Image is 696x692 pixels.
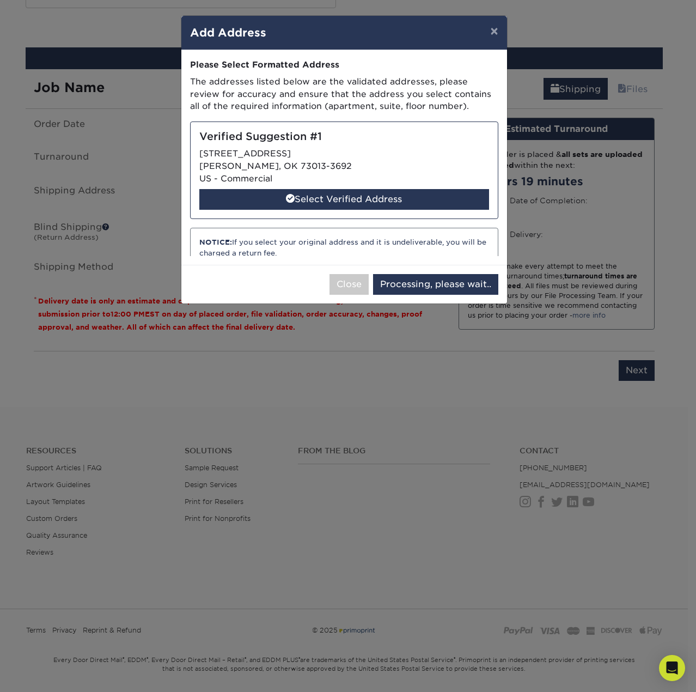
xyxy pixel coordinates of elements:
div: If you select your original address and it is undeliverable, you will be charged a return fee. [199,237,489,258]
div: Open Intercom Messenger [659,655,685,681]
button: Processing, please wait.. [373,274,498,295]
p: The addresses listed below are the validated addresses, please review for accuracy and ensure tha... [190,76,498,113]
button: Close [329,274,369,295]
h5: Verified Suggestion #1 [199,131,489,143]
div: Select Verified Address [199,189,489,210]
button: × [481,16,506,46]
div: [STREET_ADDRESS] [PERSON_NAME], OK 73013-3692 US - Commercial [190,122,498,219]
div: Please Select Formatted Address [190,59,498,71]
strong: NOTICE: [199,238,232,246]
h4: Add Address [190,25,498,41]
div: [STREET_ADDRESS] Ste. 102 [PERSON_NAME], OK 73013 US [190,228,498,352]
